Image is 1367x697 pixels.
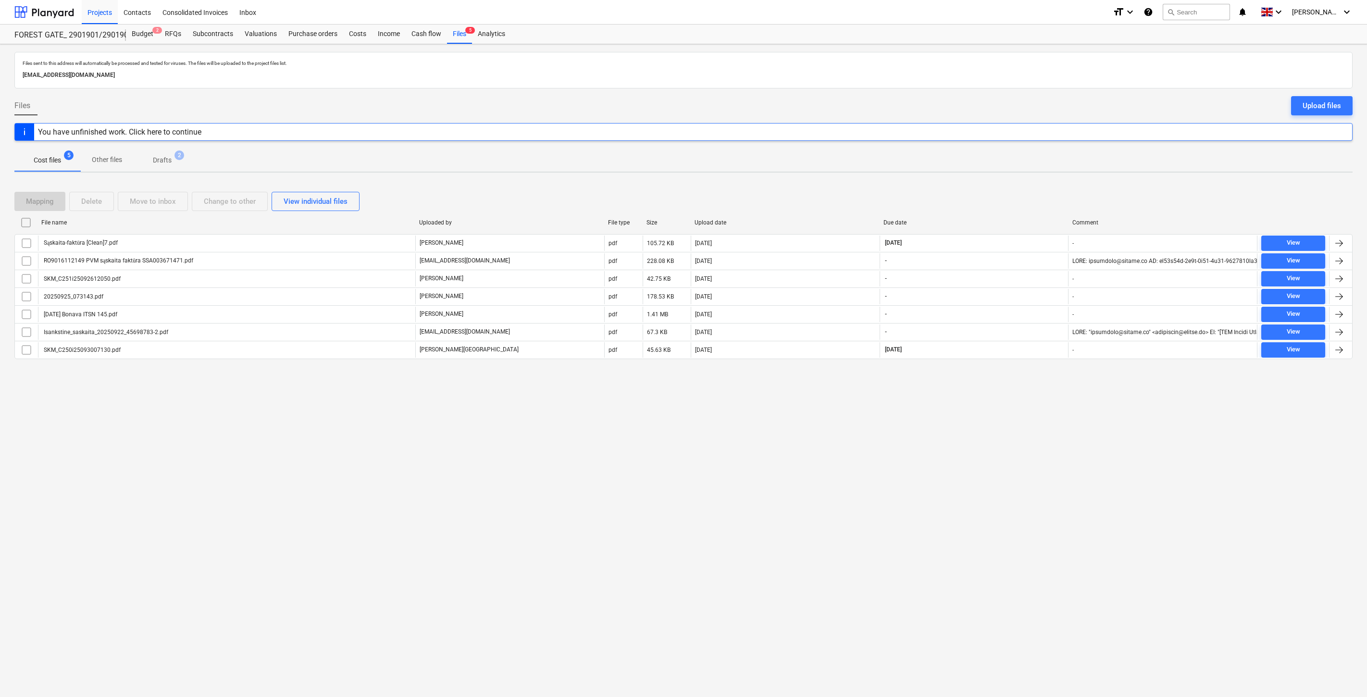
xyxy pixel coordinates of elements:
[23,60,1344,66] p: Files sent to this address will automatically be processed and tested for viruses. The files will...
[14,30,114,40] div: FOREST GATE_ 2901901/2901902/2901903
[447,25,472,44] div: Files
[64,150,74,160] span: 5
[884,257,888,265] span: -
[42,311,117,318] div: [DATE] Bonava ITSN 145.pdf
[406,25,447,44] a: Cash flow
[647,329,667,336] div: 67.3 KB
[1287,291,1300,302] div: View
[1261,307,1325,322] button: View
[695,347,712,353] div: [DATE]
[126,25,159,44] a: Budget2
[1291,96,1353,115] button: Upload files
[41,219,411,226] div: File name
[884,328,888,336] span: -
[283,25,343,44] a: Purchase orders
[647,240,674,247] div: 105.72 KB
[1287,273,1300,284] div: View
[695,258,712,264] div: [DATE]
[372,25,406,44] a: Income
[152,27,162,34] span: 2
[1319,651,1367,697] iframe: Chat Widget
[420,274,463,283] p: [PERSON_NAME]
[695,275,712,282] div: [DATE]
[153,155,172,165] p: Drafts
[1072,240,1074,247] div: -
[419,219,600,226] div: Uploaded by
[884,292,888,300] span: -
[420,292,463,300] p: [PERSON_NAME]
[695,329,712,336] div: [DATE]
[343,25,372,44] div: Costs
[1113,6,1124,18] i: format_size
[126,25,159,44] div: Budget
[1261,236,1325,251] button: View
[42,239,118,247] div: Sąskaita-faktūra [Clean]7.pdf
[647,347,671,353] div: 45.63 KB
[14,100,30,112] span: Files
[609,258,617,264] div: pdf
[647,293,674,300] div: 178.53 KB
[609,293,617,300] div: pdf
[465,27,475,34] span: 5
[884,274,888,283] span: -
[420,310,463,318] p: [PERSON_NAME]
[609,311,617,318] div: pdf
[1167,8,1175,16] span: search
[1124,6,1136,18] i: keyboard_arrow_down
[420,239,463,247] p: [PERSON_NAME]
[187,25,239,44] a: Subcontracts
[1072,275,1074,282] div: -
[1261,289,1325,304] button: View
[1261,271,1325,286] button: View
[420,257,510,265] p: [EMAIL_ADDRESS][DOMAIN_NAME]
[695,293,712,300] div: [DATE]
[1261,253,1325,269] button: View
[42,293,103,300] div: 20250925_073143.pdf
[647,311,668,318] div: 1.41 MB
[42,347,121,353] div: SKM_C250i25093007130.pdf
[1163,4,1230,20] button: Search
[1072,293,1074,300] div: -
[1072,311,1074,318] div: -
[609,329,617,336] div: pdf
[1273,6,1284,18] i: keyboard_arrow_down
[646,219,687,226] div: Size
[159,25,187,44] a: RFQs
[695,240,712,247] div: [DATE]
[42,329,168,336] div: Isankstine_saskaita_20250922_45698783-2.pdf
[1261,324,1325,340] button: View
[1143,6,1153,18] i: Knowledge base
[1303,100,1341,112] div: Upload files
[38,127,201,137] div: You have unfinished work. Click here to continue
[609,240,617,247] div: pdf
[1341,6,1353,18] i: keyboard_arrow_down
[42,257,193,264] div: RO9016112149 PVM sąskaita faktūra SSA003671471.pdf
[239,25,283,44] a: Valuations
[1287,255,1300,266] div: View
[284,195,348,208] div: View individual files
[695,219,876,226] div: Upload date
[884,310,888,318] span: -
[1292,8,1340,16] span: [PERSON_NAME]
[608,219,639,226] div: File type
[1287,309,1300,320] div: View
[272,192,360,211] button: View individual files
[420,346,519,354] p: [PERSON_NAME][GEOGRAPHIC_DATA]
[1072,219,1254,226] div: Comment
[609,275,617,282] div: pdf
[884,239,903,247] span: [DATE]
[647,275,671,282] div: 42.75 KB
[1261,342,1325,358] button: View
[647,258,674,264] div: 228.08 KB
[34,155,61,165] p: Cost files
[884,346,903,354] span: [DATE]
[695,311,712,318] div: [DATE]
[174,150,184,160] span: 2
